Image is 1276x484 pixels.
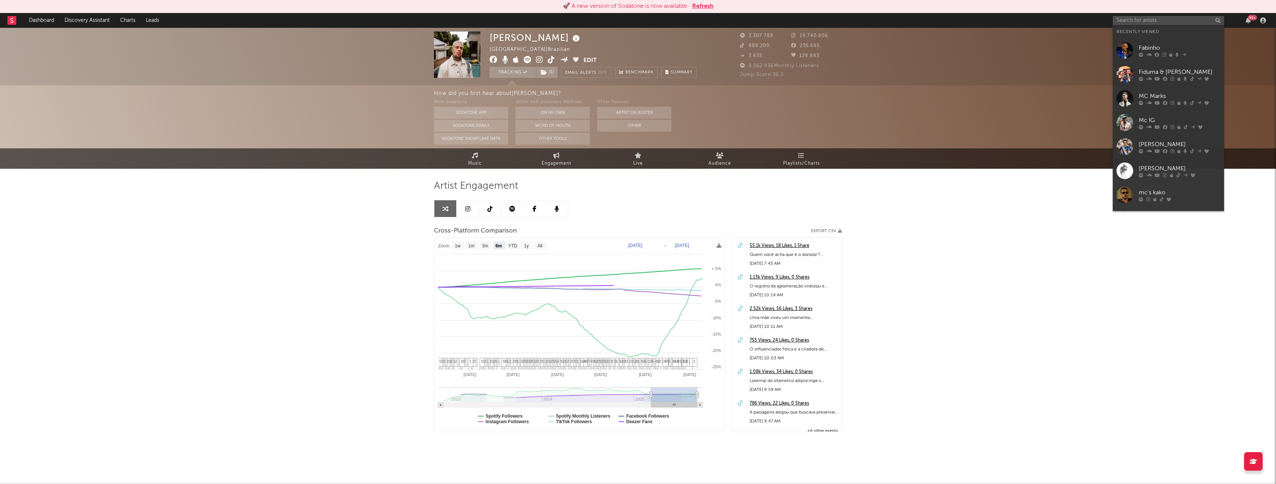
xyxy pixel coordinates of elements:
a: 1.08k Views, 34 Likes, 0 Shares [750,368,838,376]
div: [PERSON_NAME] [490,32,582,44]
span: 1 [486,359,489,363]
span: 8.562.936 Monthly Listeners [740,63,819,68]
span: 10 [581,359,586,363]
span: Artist Engagement [434,182,518,191]
span: 1 [532,359,535,363]
text: [DATE] [507,372,520,377]
span: 1 [580,359,582,363]
button: Other [597,120,671,132]
span: 4 [655,359,657,363]
span: 1 [469,359,471,363]
text: 1y [524,243,529,248]
span: 2 [596,359,598,363]
button: Export CSV [811,229,842,233]
span: 1 [495,359,497,363]
span: 2 [537,359,539,363]
text: All [537,243,542,248]
button: Email AlertsOff [561,67,611,78]
span: 1 [555,359,558,363]
span: 1 [563,359,565,363]
span: 1 [693,359,695,363]
a: Discovery Assistant [59,13,115,28]
span: 10 [622,359,626,363]
span: 2 [512,359,514,363]
div: Fiduma & [PERSON_NAME] [1139,68,1220,76]
span: 3 [626,359,628,363]
button: Word Of Mouth [516,120,590,132]
span: 3.635 [740,53,762,58]
div: [DATE] 10:14 AM [750,291,838,300]
span: 128.843 [791,53,819,58]
span: 1 [446,359,448,363]
span: 2 [607,359,609,363]
button: Sodatone Emails [434,120,508,132]
span: 1 [560,359,562,363]
a: Mc IG [1113,111,1224,135]
text: -25% [711,365,721,369]
div: 786 Views, 22 Likes, 0 Shares [750,399,838,408]
span: 6 [620,359,622,363]
div: A passageira alegou que buscava preservar sua privacidade e afirmou: "É meu direito, quero ficar ... [750,408,838,417]
a: Playlists/Charts [760,148,842,169]
a: Os Garotin [1113,207,1224,231]
div: Other Sources [597,98,671,107]
span: 2 [551,359,553,363]
span: 2 [567,359,569,363]
span: 3 [640,359,642,363]
span: 2 [540,359,542,363]
a: [PERSON_NAME] [1113,135,1224,159]
a: mc's kako [1113,183,1224,207]
a: Benchmark [615,67,658,78]
span: 2 [632,359,634,363]
input: Search for artists [1113,16,1224,25]
span: 2 [515,359,517,363]
div: 99 + [1248,15,1257,20]
text: Instagram Followers [486,419,529,424]
div: [DATE] 9:47 AM [750,417,838,426]
span: 4 [557,359,559,363]
a: 755 Views, 24 Likes, 0 Shares [750,336,838,345]
div: Recently Viewed [1116,27,1220,36]
span: 235.695 [791,43,820,48]
span: 2 [514,359,516,363]
span: 5 [645,359,647,363]
a: Engagement [516,148,597,169]
text: Zoom [438,243,450,248]
span: 1 [649,359,651,363]
div: Mc IG [1139,116,1220,125]
span: 2 [530,359,532,363]
span: 1 [547,359,549,363]
div: mc's kako [1139,188,1220,197]
span: Playlists/Charts [783,159,820,168]
a: Live [597,148,679,169]
text: Spotify Monthly Listeners [556,414,611,419]
button: Artist on Roster [597,107,671,119]
text: [DATE] [551,372,564,377]
div: 🚀 A new version of Sodatone is now available. [563,2,688,11]
text: + 5% [712,266,721,271]
a: Dashboard [24,13,59,28]
text: -10% [711,316,721,320]
span: 1 [679,359,681,363]
div: Uma mãe viveu um momento [PERSON_NAME] comoção ao se despedir dos dois filhos após decisão judici... [750,313,838,322]
span: ( 1 ) [536,67,558,78]
span: 1 [599,359,601,363]
span: Jump Score: 36.3 [740,72,783,77]
div: O influenciador Felca e a criadora de conteúdo [PERSON_NAME] se tornaram alvo de um processo após... [750,345,838,354]
em: Off [598,71,607,75]
span: 1 [461,359,463,363]
span: Summary [671,70,693,75]
text: -20% [711,348,721,353]
span: 2 [463,359,466,363]
span: 1 [637,359,639,363]
span: 3 [601,359,604,363]
span: 10 [672,359,676,363]
span: 889.200 [740,43,770,48]
span: 2 [564,359,566,363]
span: 1 [448,359,450,363]
text: 0% [715,283,721,287]
span: 3 [593,359,595,363]
span: Live [633,159,643,168]
span: 7 [573,359,575,363]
